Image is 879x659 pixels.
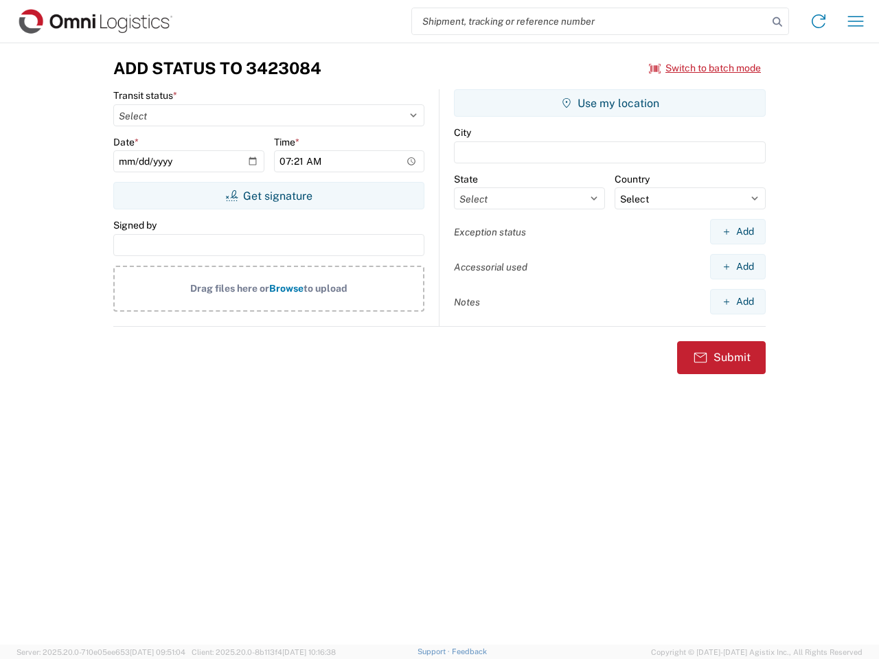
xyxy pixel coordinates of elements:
[269,283,304,294] span: Browse
[192,648,336,656] span: Client: 2025.20.0-8b113f4
[113,58,321,78] h3: Add Status to 3423084
[454,261,527,273] label: Accessorial used
[454,226,526,238] label: Exception status
[454,296,480,308] label: Notes
[677,341,766,374] button: Submit
[113,136,139,148] label: Date
[412,8,768,34] input: Shipment, tracking or reference number
[454,89,766,117] button: Use my location
[113,219,157,231] label: Signed by
[418,647,452,656] a: Support
[190,283,269,294] span: Drag files here or
[304,283,347,294] span: to upload
[16,648,185,656] span: Server: 2025.20.0-710e05ee653
[710,289,766,314] button: Add
[282,648,336,656] span: [DATE] 10:16:38
[651,646,863,658] span: Copyright © [DATE]-[DATE] Agistix Inc., All Rights Reserved
[130,648,185,656] span: [DATE] 09:51:04
[113,89,177,102] label: Transit status
[274,136,299,148] label: Time
[649,57,761,80] button: Switch to batch mode
[710,219,766,244] button: Add
[452,647,487,656] a: Feedback
[454,173,478,185] label: State
[113,182,424,209] button: Get signature
[615,173,650,185] label: Country
[454,126,471,139] label: City
[710,254,766,279] button: Add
